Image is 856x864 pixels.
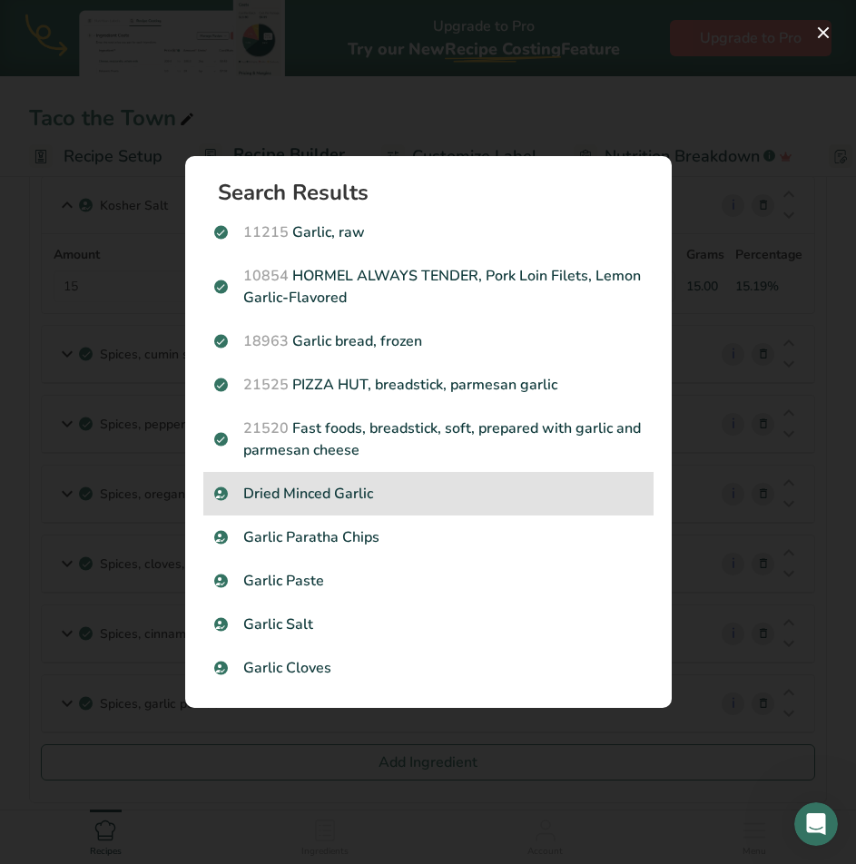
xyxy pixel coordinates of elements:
[214,417,643,461] p: Fast foods, breadstick, soft, prepared with garlic and parmesan cheese
[243,418,289,438] span: 21520
[243,375,289,395] span: 21525
[243,266,289,286] span: 10854
[214,614,643,635] p: Garlic Salt
[214,657,643,679] p: Garlic Cloves
[214,265,643,309] p: HORMEL ALWAYS TENDER, Pork Loin Filets, Lemon Garlic-Flavored
[243,222,289,242] span: 11215
[214,374,643,396] p: PIZZA HUT, breadstick, parmesan garlic
[794,802,838,846] iframe: Intercom live chat
[214,570,643,592] p: Garlic Paste
[218,182,654,203] h1: Search Results
[214,483,643,505] p: Dried Minced Garlic
[214,526,643,548] p: Garlic Paratha Chips
[243,331,289,351] span: 18963
[214,221,643,243] p: Garlic, raw
[214,330,643,352] p: Garlic bread, frozen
